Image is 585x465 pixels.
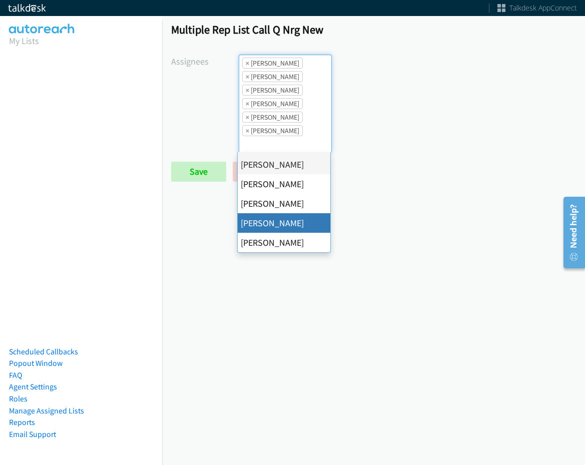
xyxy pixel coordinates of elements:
li: Daquaya Johnson [242,98,303,109]
iframe: Resource Center [556,193,585,272]
a: Agent Settings [9,382,57,391]
a: Popout Window [9,358,63,368]
li: [PERSON_NAME] [238,233,330,252]
li: [PERSON_NAME] [238,194,330,213]
span: × [246,126,249,136]
span: × [246,85,249,95]
span: × [246,58,249,68]
li: Jasmin Martinez [242,112,303,123]
a: Email Support [9,429,56,439]
li: Charles Ross [242,85,303,96]
li: Alana Ruiz [242,58,303,69]
a: Roles [9,394,28,403]
input: Save [171,162,226,182]
h1: Multiple Rep List Call Q Nrg New [171,23,576,37]
a: Talkdesk AppConnect [497,3,577,13]
li: Jordan Stehlik [242,125,303,136]
span: × [246,72,249,82]
a: Reports [9,417,35,427]
li: Cathy Shahan [242,71,303,82]
span: × [246,99,249,109]
a: Back [233,162,288,182]
span: × [246,112,249,122]
a: FAQ [9,370,22,380]
label: Assignees [171,55,239,68]
li: [PERSON_NAME] [238,155,330,174]
a: Manage Assigned Lists [9,406,84,415]
li: [PERSON_NAME] [238,174,330,194]
a: Scheduled Callbacks [9,347,78,356]
a: My Lists [9,35,39,47]
li: [PERSON_NAME] [238,213,330,233]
